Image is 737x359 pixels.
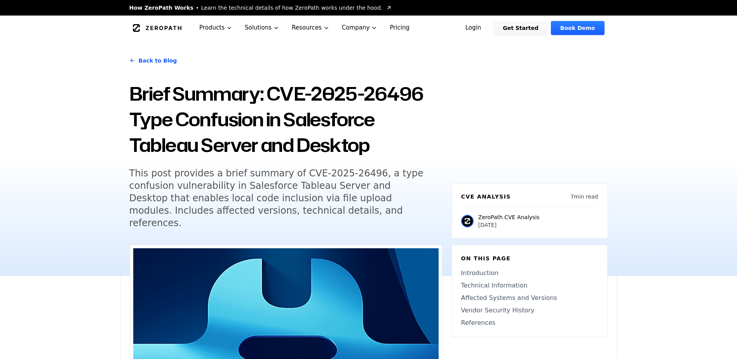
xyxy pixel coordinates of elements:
a: Technical Information [461,281,598,290]
a: How ZeroPath WorksLearn the technical details of how ZeroPath works under the hood. [129,4,392,12]
a: Get Started [493,21,548,35]
a: Affected Systems and Versions [461,293,598,303]
a: Pricing [383,16,416,40]
p: ZeroPath CVE Analysis [478,213,540,221]
a: Introduction [461,268,598,278]
nav: Global [120,16,617,40]
p: [DATE] [478,221,540,229]
a: References [461,318,598,328]
h1: Brief Summary: CVE-2025-26496 Type Confusion in Salesforce Tableau Server and Desktop [129,81,442,158]
h5: This post provides a brief summary of CVE-2025-26496, a type confusion vulnerability in Salesforc... [129,167,428,229]
h6: On this page [461,254,598,262]
img: ZeroPath CVE Analysis [461,215,474,227]
a: Vendor Security History [461,306,598,315]
h6: CVE Analysis [461,193,511,200]
a: Book Demo [551,21,604,35]
a: Back to Blog [129,50,177,71]
p: 7 min read [570,193,598,200]
button: Products [193,16,239,40]
span: Learn the technical details of how ZeroPath works under the hood. [201,4,383,12]
span: How ZeroPath Works [129,4,193,12]
a: Login [456,21,491,35]
button: Solutions [239,16,286,40]
button: Resources [286,16,336,40]
button: Company [336,16,384,40]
